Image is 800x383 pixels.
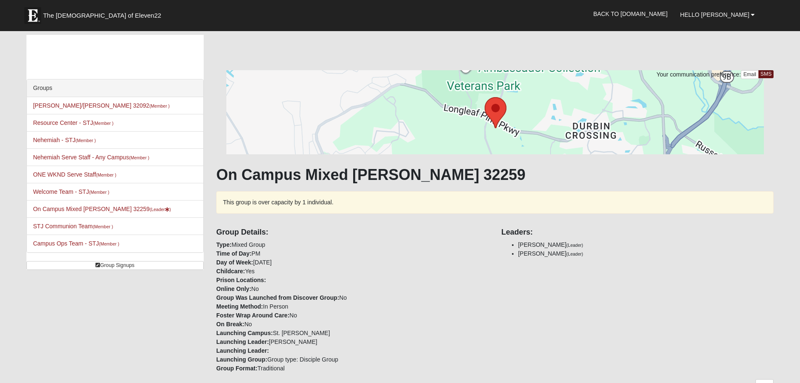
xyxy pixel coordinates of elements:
strong: Foster Wrap Around Care: [216,312,289,319]
a: Nehemiah - STJ(Member ) [33,137,96,143]
a: Welcome Team - STJ(Member ) [33,188,110,195]
span: Your communication preference: [656,71,741,78]
img: Eleven22 logo [24,7,41,24]
small: (Leader ) [150,207,171,212]
a: SMS [758,70,774,78]
li: [PERSON_NAME] [518,240,774,249]
a: STJ Communion Team(Member ) [33,223,113,230]
small: (Leader) [567,251,583,256]
a: [PERSON_NAME]/[PERSON_NAME] 32092(Member ) [33,102,170,109]
small: (Member ) [93,224,113,229]
strong: Day of Week: [216,259,253,266]
small: (Member ) [99,241,119,246]
strong: Launching Leader: [216,347,269,354]
a: ONE WKND Serve Staff(Member ) [33,171,116,178]
strong: Group Was Launched from Discover Group: [216,294,339,301]
span: The [DEMOGRAPHIC_DATA] of Eleven22 [43,11,161,20]
strong: Launching Leader: [216,338,269,345]
strong: Meeting Method: [216,303,263,310]
strong: Prison Locations: [216,277,266,283]
h1: On Campus Mixed [PERSON_NAME] 32259 [216,166,774,184]
a: Back to [DOMAIN_NAME] [587,3,674,24]
small: (Leader) [567,243,583,248]
a: Nehemiah Serve Staff - Any Campus(Member ) [33,154,150,161]
h4: Leaders: [501,228,774,237]
div: Groups [27,79,203,97]
a: The [DEMOGRAPHIC_DATA] of Eleven22 [20,3,188,24]
li: [PERSON_NAME] [518,249,774,258]
small: (Member ) [150,103,170,108]
a: Campus Ops Team - STJ(Member ) [33,240,119,247]
small: (Member ) [96,172,116,177]
strong: Group Format: [216,365,257,372]
strong: Childcare: [216,268,245,275]
small: (Member ) [129,155,149,160]
small: (Member ) [89,190,109,195]
strong: Launching Campus: [216,330,273,336]
div: This group is over capacity by 1 individual. [216,191,774,214]
small: (Member ) [76,138,96,143]
strong: Time of Day: [216,250,252,257]
span: Hello [PERSON_NAME] [680,11,750,18]
a: Hello [PERSON_NAME] [674,4,761,25]
strong: Type: [216,241,231,248]
a: Email [741,70,759,79]
a: On Campus Mixed [PERSON_NAME] 32259(Leader) [33,206,171,212]
strong: On Break: [216,321,244,328]
strong: Online Only: [216,285,251,292]
div: Mixed Group PM [DATE] Yes No No In Person No No St. [PERSON_NAME] [PERSON_NAME] Group type: Disci... [210,222,495,373]
strong: Launching Group: [216,356,267,363]
h4: Group Details: [216,228,489,237]
a: Resource Center - STJ(Member ) [33,119,114,126]
a: Group Signups [26,261,204,270]
small: (Member ) [93,121,113,126]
